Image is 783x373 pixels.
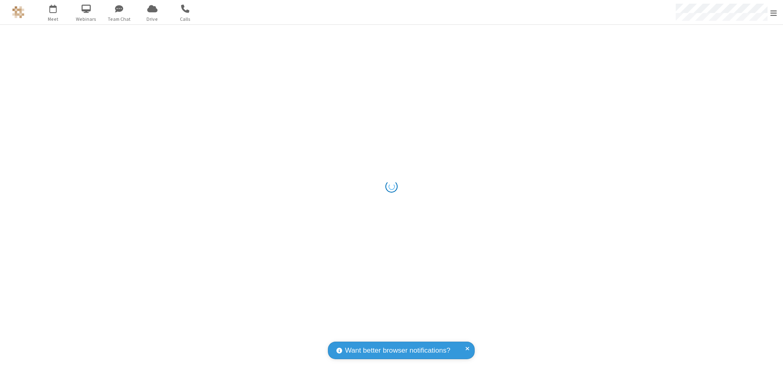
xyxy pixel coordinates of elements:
[38,15,69,23] span: Meet
[12,6,24,18] img: QA Selenium DO NOT DELETE OR CHANGE
[345,345,450,356] span: Want better browser notifications?
[104,15,135,23] span: Team Chat
[170,15,201,23] span: Calls
[137,15,168,23] span: Drive
[71,15,102,23] span: Webinars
